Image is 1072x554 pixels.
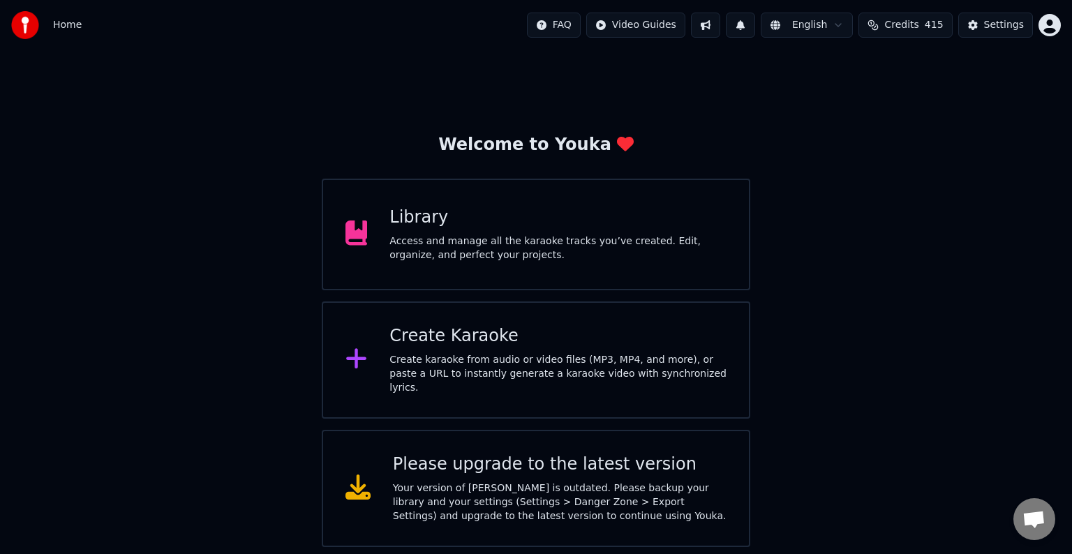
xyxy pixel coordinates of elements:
span: Home [53,18,82,32]
div: Create Karaoke [389,325,727,347]
div: Settings [984,18,1024,32]
div: Please upgrade to the latest version [393,454,727,476]
button: Video Guides [586,13,685,38]
div: Library [389,207,727,229]
div: Access and manage all the karaoke tracks you’ve created. Edit, organize, and perfect your projects. [389,234,727,262]
span: Credits [884,18,918,32]
div: Create karaoke from audio or video files (MP3, MP4, and more), or paste a URL to instantly genera... [389,353,727,395]
span: 415 [925,18,944,32]
button: Settings [958,13,1033,38]
div: Welcome to Youka [438,134,634,156]
div: Open chat [1013,498,1055,540]
img: youka [11,11,39,39]
div: Your version of [PERSON_NAME] is outdated. Please backup your library and your settings (Settings... [393,481,727,523]
button: FAQ [527,13,581,38]
nav: breadcrumb [53,18,82,32]
button: Credits415 [858,13,952,38]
